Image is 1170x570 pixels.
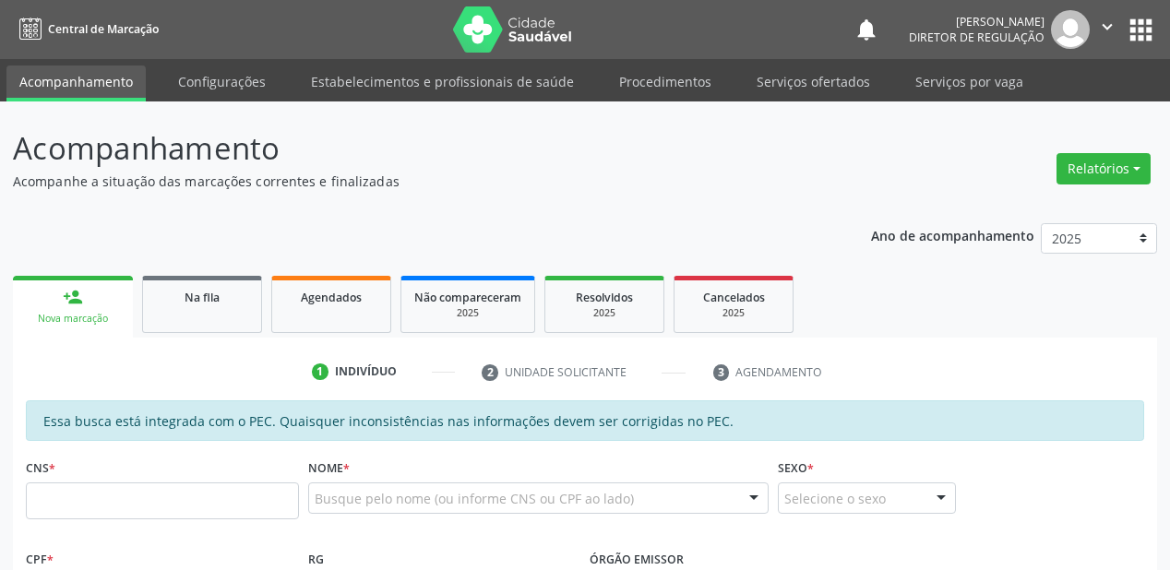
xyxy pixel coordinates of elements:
button:  [1090,10,1125,49]
div: 2025 [687,306,780,320]
button: Relatórios [1057,153,1151,184]
label: Nome [308,454,350,482]
div: 1 [312,363,328,380]
span: Na fila [185,290,220,305]
span: Cancelados [703,290,765,305]
a: Serviços por vaga [902,65,1036,98]
p: Ano de acompanhamento [871,223,1034,246]
button: apps [1125,14,1157,46]
label: Sexo [778,454,814,482]
div: [PERSON_NAME] [909,14,1045,30]
a: Acompanhamento [6,65,146,101]
span: Diretor de regulação [909,30,1045,45]
i:  [1097,17,1117,37]
div: Essa busca está integrada com o PEC. Quaisquer inconsistências nas informações devem ser corrigid... [26,400,1144,441]
button: notifications [854,17,879,42]
div: 2025 [414,306,521,320]
span: Resolvidos [576,290,633,305]
div: 2025 [558,306,651,320]
p: Acompanhamento [13,125,814,172]
label: CNS [26,454,55,482]
span: Central de Marcação [48,21,159,37]
div: person_add [63,287,83,307]
span: Busque pelo nome (ou informe CNS ou CPF ao lado) [315,489,634,508]
a: Serviços ofertados [744,65,883,98]
div: Nova marcação [26,312,120,326]
a: Central de Marcação [13,14,159,44]
a: Estabelecimentos e profissionais de saúde [298,65,587,98]
img: img [1051,10,1090,49]
a: Procedimentos [606,65,724,98]
span: Agendados [301,290,362,305]
div: Indivíduo [335,363,397,380]
span: Não compareceram [414,290,521,305]
span: Selecione o sexo [784,489,886,508]
a: Configurações [165,65,279,98]
p: Acompanhe a situação das marcações correntes e finalizadas [13,172,814,191]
